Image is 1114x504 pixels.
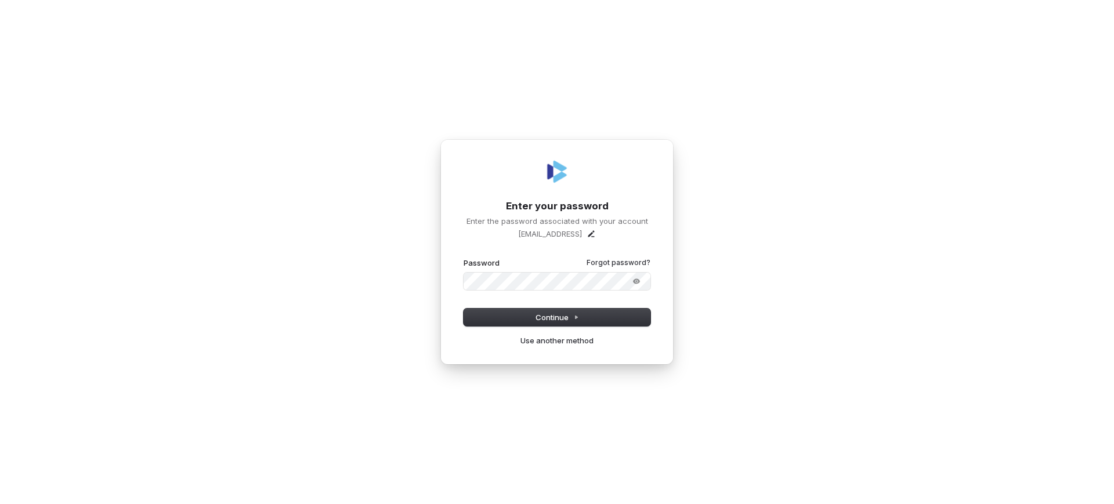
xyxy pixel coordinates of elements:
h1: Enter your password [464,200,650,213]
a: Use another method [520,335,594,346]
img: Coverbase [543,158,571,186]
a: Forgot password? [587,258,650,267]
button: Edit [587,229,596,238]
p: Enter the password associated with your account [464,216,650,226]
label: Password [464,258,500,268]
p: [EMAIL_ADDRESS] [518,229,582,239]
button: Continue [464,309,650,326]
button: Show password [625,274,648,288]
span: Continue [536,312,579,322]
